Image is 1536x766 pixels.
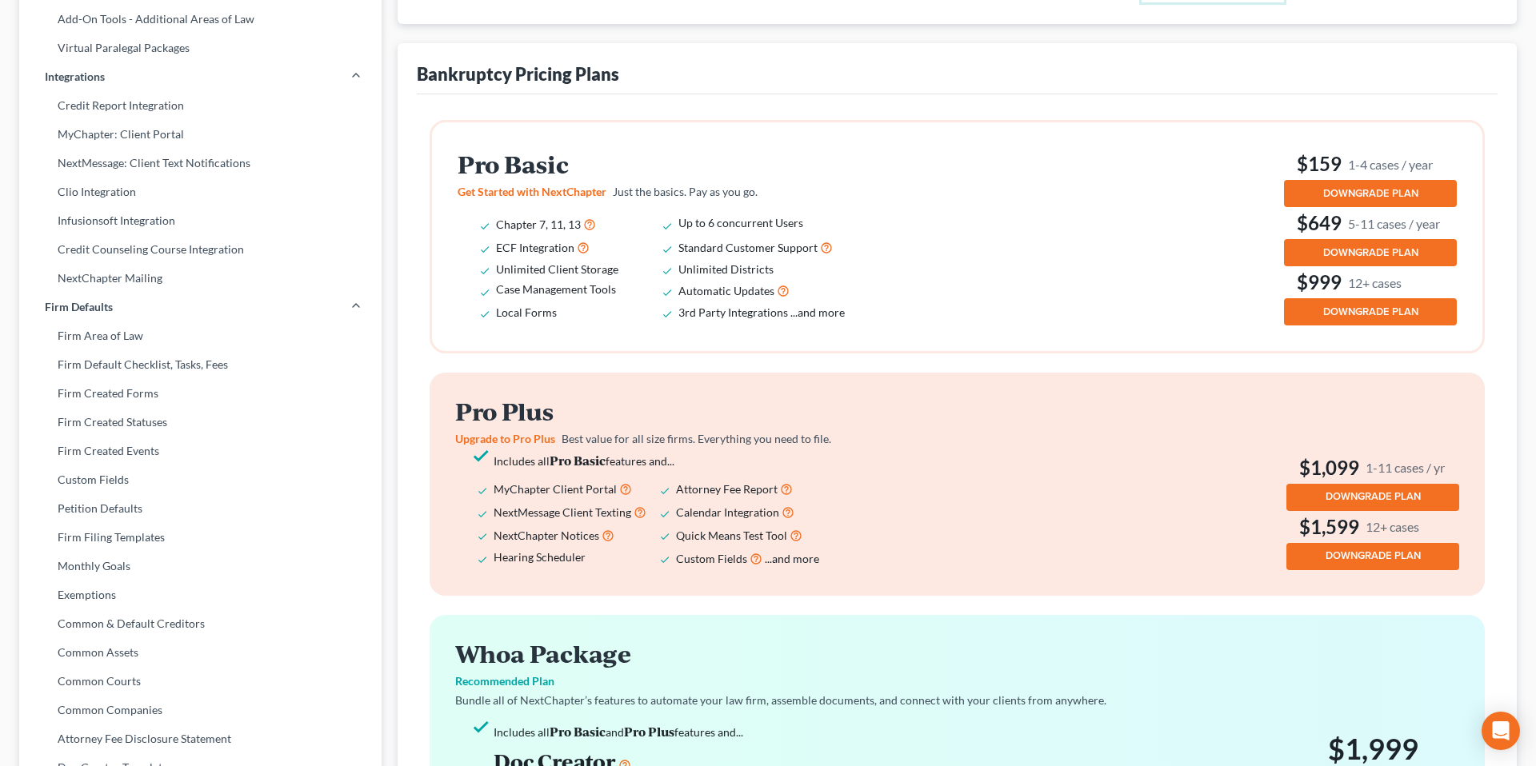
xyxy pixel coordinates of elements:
small: 12+ cases [1366,518,1419,535]
div: Open Intercom Messenger [1482,712,1520,750]
span: MyChapter Client Portal [494,482,617,496]
small: 5-11 cases / year [1348,215,1440,232]
span: NextChapter Notices [494,529,599,542]
div: Bankruptcy Pricing Plans [417,62,619,86]
span: Firm Defaults [45,299,113,315]
a: NextChapter Mailing [19,264,382,293]
li: Includes all and features and... [494,721,1186,742]
span: Automatic Updates [678,284,774,297]
small: 12+ cases [1348,274,1402,291]
span: DOWNGRADE PLAN [1323,187,1418,200]
h3: $1,099 [1286,455,1459,481]
span: Get Started with NextChapter [458,185,606,198]
a: Common Assets [19,638,382,667]
span: ...and more [790,305,845,319]
strong: Pro Basic [550,723,606,740]
p: Bundle all of NextChapter’s features to automate your law firm, assemble documents, and connect w... [455,692,1459,708]
span: Hearing Scheduler [494,550,586,564]
a: NextMessage: Client Text Notifications [19,149,382,178]
p: Recommended Plan [455,673,1459,689]
span: Local Forms [496,305,557,319]
span: Up to 6 concurrent Users [678,216,803,229]
a: Monthly Goals [19,552,382,580]
button: DOWNGRADE PLAN [1284,298,1457,325]
a: Add-On Tools - Additional Areas of Law [19,5,382,34]
span: DOWNGRADE PLAN [1323,246,1418,259]
small: 1-4 cases / year [1348,156,1433,173]
a: Custom Fields [19,465,382,494]
button: DOWNGRADE PLAN [1286,543,1459,570]
a: Firm Created Statuses [19,408,382,437]
a: Firm Filing Templates [19,523,382,552]
span: DOWNGRADE PLAN [1323,305,1418,318]
h3: $649 [1284,210,1457,236]
strong: Pro Plus [624,723,674,740]
button: DOWNGRADE PLAN [1284,180,1457,207]
a: Common & Default Creditors [19,609,382,638]
a: Clio Integration [19,178,382,206]
span: DOWNGRADE PLAN [1326,549,1421,562]
button: DOWNGRADE PLAN [1286,484,1459,511]
span: Upgrade to Pro Plus [455,432,555,445]
h3: $159 [1284,151,1457,177]
span: Integrations [45,69,105,85]
span: Chapter 7, 11, 13 [496,217,581,231]
a: Virtual Paralegal Packages [19,34,382,62]
a: Firm Created Forms [19,379,382,408]
a: MyChapter: Client Portal [19,120,382,149]
a: Common Companies [19,696,382,724]
a: Common Courts [19,667,382,696]
a: Integrations [19,62,382,91]
h2: Pro Basic [458,151,867,178]
a: Petition Defaults [19,494,382,523]
span: Calendar Integration [676,505,779,519]
a: Firm Default Checklist, Tasks, Fees [19,350,382,379]
span: Unlimited Districts [678,262,774,276]
span: Attorney Fee Report [676,482,778,496]
span: Best value for all size firms. Everything you need to file. [562,432,831,445]
span: NextMessage Client Texting [494,505,631,519]
a: Exemptions [19,580,382,609]
h3: $999 [1284,269,1457,295]
span: Just the basics. Pay as you go. [613,185,758,198]
span: ECF Integration [496,241,574,254]
span: Unlimited Client Storage [496,262,618,276]
h3: $1,599 [1286,514,1459,540]
strong: Pro Basic [550,452,606,469]
span: DOWNGRADE PLAN [1326,490,1421,503]
a: Firm Area of Law [19,321,382,350]
span: 3rd Party Integrations [678,305,788,319]
span: Custom Fields [676,552,747,565]
span: Includes all features and... [494,454,674,468]
button: DOWNGRADE PLAN [1284,239,1457,266]
span: ...and more [765,552,819,565]
a: Credit Report Integration [19,91,382,120]
h2: Pro Plus [455,398,865,425]
span: Quick Means Test Tool [676,529,787,542]
a: Firm Defaults [19,293,382,321]
a: Firm Created Events [19,437,382,465]
a: Attorney Fee Disclosure Statement [19,724,382,753]
span: Case Management Tools [496,282,616,296]
a: Infusionsoft Integration [19,206,382,235]
span: Standard Customer Support [678,241,818,254]
a: Credit Counseling Course Integration [19,235,382,264]
h2: Whoa Package [455,640,1459,667]
small: 1-11 cases / yr [1366,459,1445,476]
